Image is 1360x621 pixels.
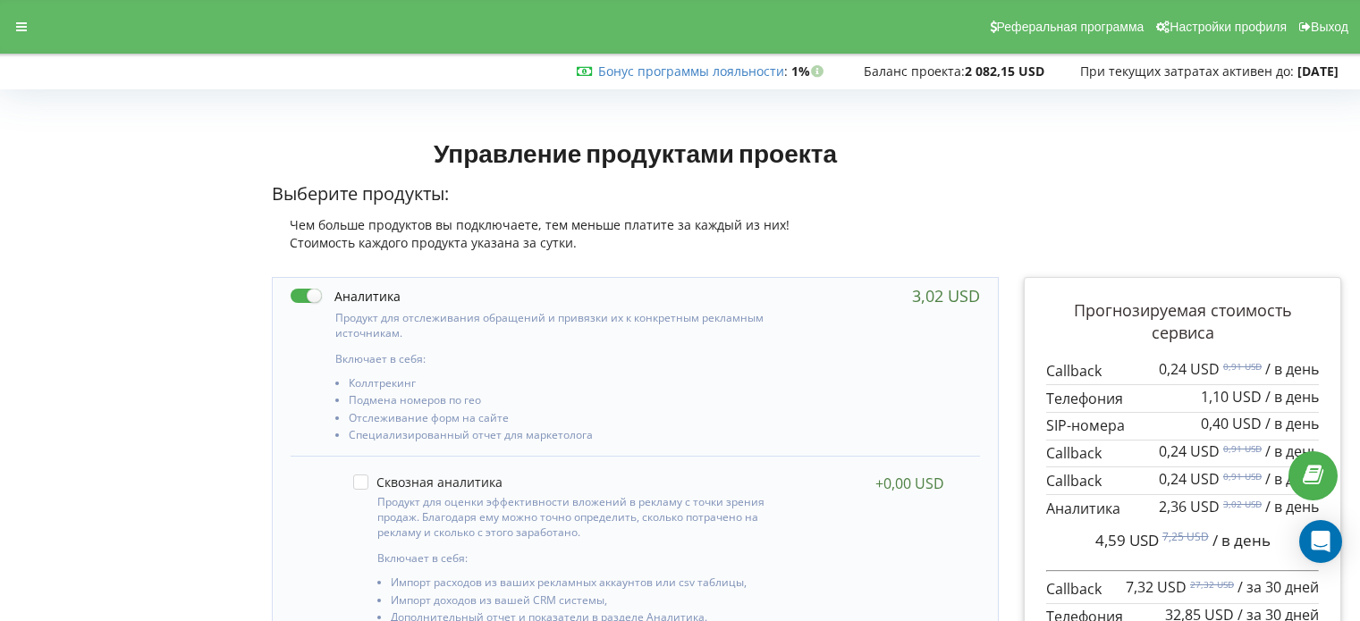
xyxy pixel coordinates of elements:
sup: 0,91 USD [1223,442,1262,455]
label: Аналитика [291,287,401,306]
span: / в день [1265,469,1319,489]
strong: [DATE] [1297,63,1339,80]
span: / в день [1265,359,1319,379]
span: Баланс проекта: [864,63,965,80]
p: Callback [1046,471,1319,491]
span: / в день [1265,387,1319,407]
p: Аналитика [1046,499,1319,519]
li: Импорт доходов из вашей CRM системы, [391,594,767,611]
li: Подмена номеров по гео [349,394,773,411]
span: Настройки профиля [1170,20,1287,34]
sup: 0,91 USD [1223,360,1262,373]
li: Отслеживание форм на сайте [349,412,773,429]
span: 0,24 USD [1159,469,1220,489]
strong: 1% [791,63,828,80]
p: Callback [1046,443,1319,464]
span: / в день [1265,441,1319,461]
span: Выход [1311,20,1348,34]
p: Выберите продукты: [272,181,1000,207]
p: Прогнозируемая стоимость сервиса [1046,299,1319,345]
sup: 27,32 USD [1190,578,1234,591]
span: / в день [1265,497,1319,516]
span: / в день [1265,414,1319,433]
span: При текущих затратах активен до: [1080,63,1294,80]
div: Стоимость каждого продукта указана за сутки. [272,234,1000,252]
div: Чем больше продуктов вы подключаете, тем меньше платите за каждый из них! [272,216,1000,234]
div: +0,00 USD [875,474,944,492]
span: / в день [1212,530,1271,550]
span: 0,24 USD [1159,359,1220,379]
span: 7,32 USD [1126,577,1187,597]
div: 3,02 USD [912,287,980,305]
p: Телефония [1046,389,1319,409]
a: Бонус программы лояльности [598,63,784,80]
sup: 0,91 USD [1223,470,1262,483]
li: Специализированный отчет для маркетолога [349,429,773,446]
span: Реферальная программа [997,20,1145,34]
span: : [598,63,788,80]
div: Open Intercom Messenger [1299,520,1342,563]
p: Включает в себя: [377,550,767,566]
label: Сквозная аналитика [353,474,503,490]
p: Продукт для оценки эффективности вложений в рекламу с точки зрения продаж. Благодаря ему можно то... [377,494,767,540]
span: 1,10 USD [1201,387,1262,407]
p: Callback [1046,579,1319,600]
span: 0,24 USD [1159,441,1220,461]
sup: 3,02 USD [1223,498,1262,510]
p: SIP-номера [1046,415,1319,436]
p: Включает в себя: [335,351,773,366]
p: Продукт для отслеживания обращений и привязки их к конкретным рекламным источникам. [335,310,773,340]
span: 2,36 USD [1159,497,1220,516]
span: 4,59 USD [1095,530,1159,550]
p: Callback [1046,361,1319,382]
h1: Управление продуктами проекта [272,137,1000,169]
span: / за 30 дней [1238,577,1319,597]
strong: 2 082,15 USD [965,63,1044,80]
sup: 7,25 USD [1162,529,1209,544]
li: Импорт расходов из ваших рекламных аккаунтов или csv таблицы, [391,576,767,593]
li: Коллтрекинг [349,377,773,394]
span: 0,40 USD [1201,414,1262,433]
